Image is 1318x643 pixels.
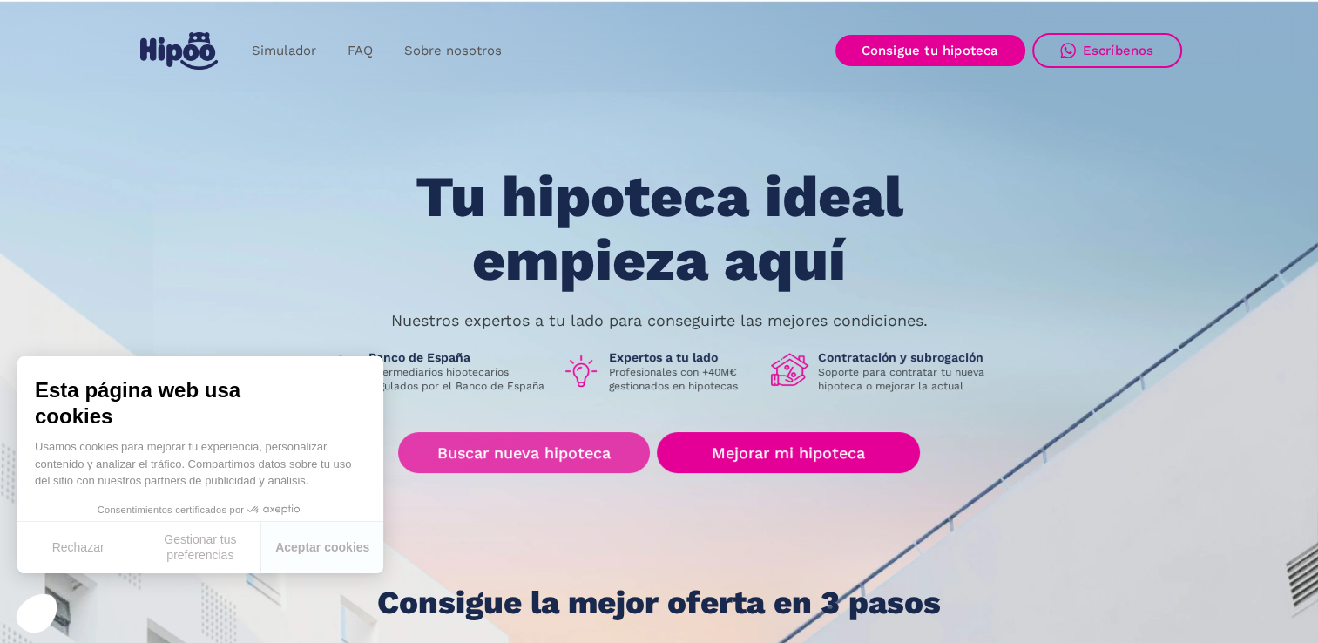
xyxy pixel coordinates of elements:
[389,34,517,68] a: Sobre nosotros
[236,34,332,68] a: Simulador
[377,585,941,620] h1: Consigue la mejor oferta en 3 pasos
[332,34,389,68] a: FAQ
[609,349,757,365] h1: Expertos a tu lado
[818,365,997,393] p: Soporte para contratar tu nueva hipoteca o mejorar la actual
[398,432,650,473] a: Buscar nueva hipoteca
[818,349,997,365] h1: Contratación y subrogación
[835,35,1025,66] a: Consigue tu hipoteca
[609,365,757,393] p: Profesionales con +40M€ gestionados en hipotecas
[657,432,919,473] a: Mejorar mi hipoteca
[368,365,548,393] p: Intermediarios hipotecarios regulados por el Banco de España
[137,25,222,77] a: home
[391,314,928,328] p: Nuestros expertos a tu lado para conseguirte las mejores condiciones.
[1032,33,1182,68] a: Escríbenos
[368,349,548,365] h1: Banco de España
[328,166,989,292] h1: Tu hipoteca ideal empieza aquí
[1083,43,1154,58] div: Escríbenos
